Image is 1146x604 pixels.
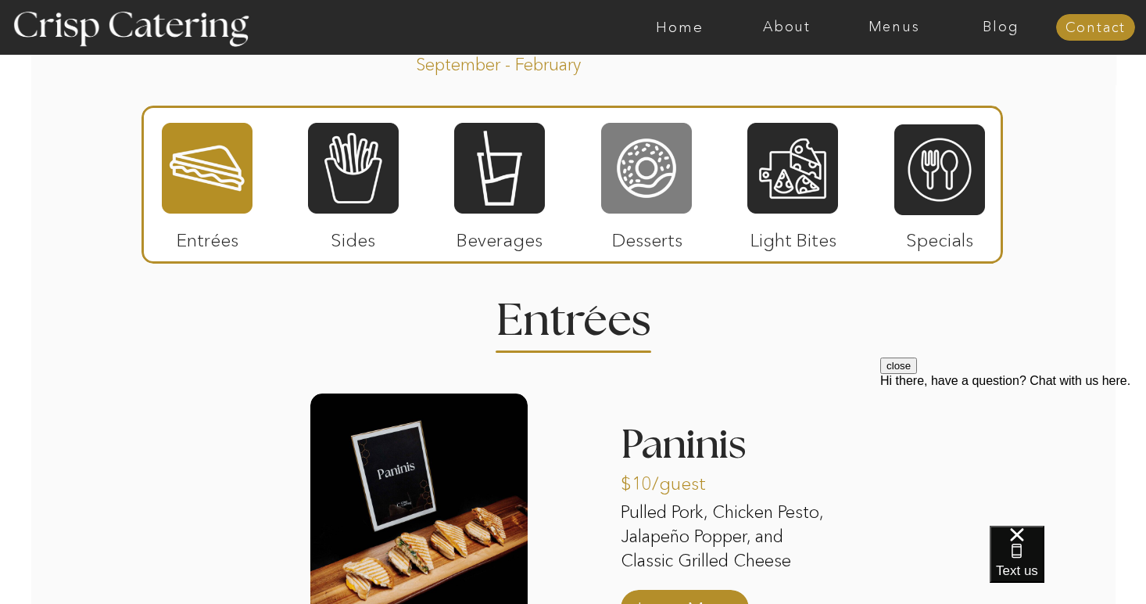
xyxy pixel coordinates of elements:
[595,214,699,259] p: Desserts
[840,20,947,35] a: Menus
[301,214,405,259] p: Sides
[887,214,991,259] p: Specials
[947,20,1055,35] a: Blog
[741,214,845,259] p: Light Bites
[416,53,631,71] p: September - February
[1056,20,1135,36] a: Contact
[621,457,725,502] p: $10/guest
[447,214,551,259] p: Beverages
[496,299,650,329] h2: Entrees
[621,425,838,475] h3: Paninis
[621,501,838,576] p: Pulled Pork, Chicken Pesto, Jalapeño Popper, and Classic Grilled Cheese
[880,358,1146,545] iframe: podium webchat widget prompt
[156,214,260,259] p: Entrées
[733,20,840,35] a: About
[990,526,1146,604] iframe: podium webchat widget bubble
[626,20,733,35] a: Home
